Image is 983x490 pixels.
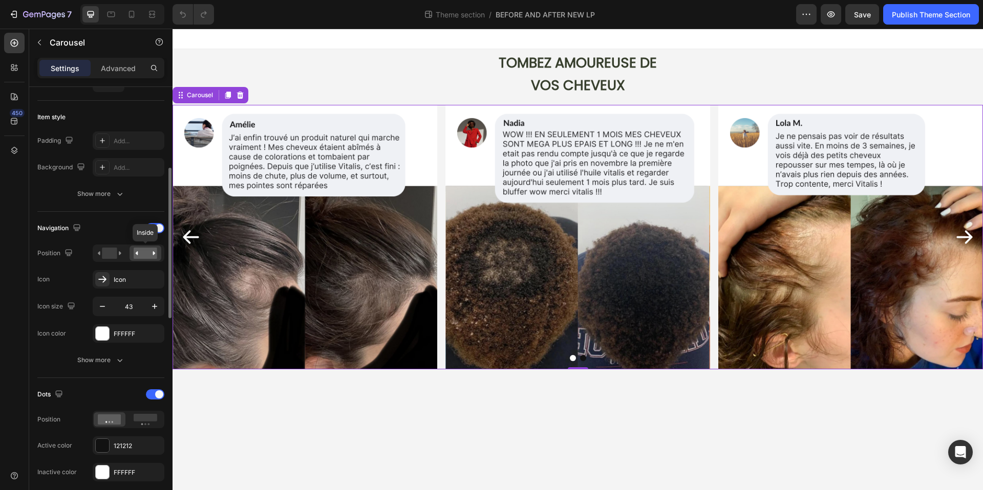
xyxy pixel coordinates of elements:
div: Inactive color [37,467,77,477]
div: Open Intercom Messenger [948,440,973,464]
div: Icon [37,275,50,284]
span: BEFORE AND AFTER NEW LP [496,9,595,20]
div: Publish Theme Section [892,9,970,20]
button: 7 [4,4,76,25]
button: Carousel Back Arrow [8,198,29,219]
div: Active color [37,441,72,450]
img: gempages_547737691114964112-d7d13bda-3531-4973-8dca-ac2fa89c6849.png [273,76,538,341]
span: Theme section [434,9,487,20]
div: Navigation [37,221,83,235]
div: Add... [114,163,162,172]
button: Publish Theme Section [883,4,979,25]
div: Show more [77,189,125,199]
div: Add... [114,137,162,146]
div: Carousel [12,62,42,71]
p: 7 [67,8,72,20]
div: Dots [37,388,65,402]
div: Background [37,161,87,174]
div: FFFFFF [114,468,162,477]
div: Undo/Redo [173,4,214,25]
p: Settings [51,63,79,74]
div: 121212 [114,441,162,451]
div: Padding [37,134,75,148]
div: FFFFFF [114,329,162,339]
p: Carousel [50,36,137,49]
button: Show more [37,351,164,369]
div: Position [37,247,75,260]
div: Icon [114,275,162,284]
div: Show more [77,355,125,365]
div: Icon size [37,300,77,314]
button: Save [845,4,879,25]
button: Show more [37,185,164,203]
button: Dot [408,326,414,332]
span: vos cheveux [358,47,453,66]
button: Dot [397,326,403,332]
button: Carousel Next Arrow [782,198,802,219]
iframe: Design area [173,29,983,490]
div: Position [37,415,60,424]
div: Item style [37,113,66,122]
div: 450 [10,109,25,117]
span: / [489,9,491,20]
div: Icon color [37,329,66,338]
span: Save [854,10,871,19]
img: gempages_547737691114964112-7e869a3b-7965-46ee-8370-3f4a47de2912.png [546,76,810,341]
p: Advanced [101,63,136,74]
